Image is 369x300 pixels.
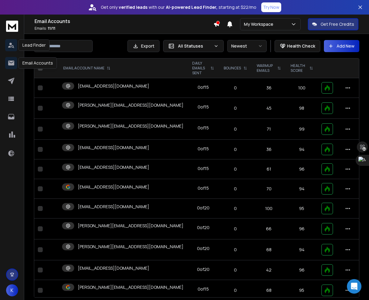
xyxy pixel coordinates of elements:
div: 0 of 15 [198,165,209,172]
div: Domain: [URL] [16,16,43,21]
div: Keywords by Traffic [67,36,102,40]
div: 0 of 20 [197,205,209,211]
button: Try Now [261,2,281,12]
p: 0 [222,267,248,273]
td: 96 [286,260,318,280]
h1: Email Accounts [35,18,213,25]
div: 0 of 15 [198,146,209,152]
td: 98 [286,98,318,119]
p: WARMUP EMAILS [257,63,275,73]
p: [EMAIL_ADDRESS][DOMAIN_NAME] [78,265,149,271]
button: Health Check [275,40,320,52]
button: K [6,284,18,296]
div: Domain Overview [23,36,54,40]
p: 0 [222,166,248,172]
p: [PERSON_NAME][EMAIL_ADDRESS][DOMAIN_NAME] [78,102,183,108]
img: tab_keywords_by_traffic_grey.svg [60,35,65,40]
p: 0 [222,126,248,132]
td: 94 [286,140,318,159]
button: Get Free Credits [308,18,358,30]
div: 0 of 20 [197,266,209,272]
p: All Statuses [178,43,211,49]
p: [EMAIL_ADDRESS][DOMAIN_NAME] [78,145,149,151]
td: 36 [252,78,285,98]
p: [PERSON_NAME][EMAIL_ADDRESS][DOMAIN_NAME] [78,123,183,129]
p: 0 [222,105,248,111]
p: [PERSON_NAME][EMAIL_ADDRESS][DOMAIN_NAME] [78,284,183,290]
p: 0 [222,85,248,91]
td: 100 [286,78,318,98]
td: 70 [252,179,285,199]
div: v 4.0.25 [17,10,30,15]
td: 96 [286,159,318,179]
td: 66 [252,218,285,239]
div: 0 of 20 [197,225,209,231]
p: Emails : [35,26,213,31]
img: logo_orange.svg [10,10,15,15]
img: tab_domain_overview_orange.svg [16,35,21,40]
div: 0 of 15 [198,125,209,131]
div: 0 of 15 [198,185,209,191]
p: DAILY EMAILS SENT [192,61,208,75]
td: 94 [286,179,318,199]
p: 0 [222,247,248,253]
p: Try Now [263,4,279,10]
p: 0 [222,186,248,192]
div: 0 of 15 [198,286,209,292]
img: website_grey.svg [10,16,15,21]
td: 96 [286,218,318,239]
p: My Workspace [244,21,276,27]
p: Get Free Credits [321,21,354,27]
td: 71 [252,119,285,140]
span: 11 / 11 [48,26,55,31]
p: [EMAIL_ADDRESS][DOMAIN_NAME] [78,83,149,89]
button: Add New [324,40,359,52]
p: 0 [222,226,248,232]
p: [EMAIL_ADDRESS][DOMAIN_NAME] [78,204,149,210]
button: Export [127,40,160,52]
div: EMAIL ACCOUNT NAME [63,66,110,71]
button: Newest [227,40,267,52]
div: Open Intercom Messenger [347,279,361,294]
td: 94 [286,239,318,260]
td: 99 [286,119,318,140]
div: Email Accounts [18,57,57,69]
td: 95 [286,199,318,218]
td: 42 [252,260,285,280]
div: 0 of 15 [198,84,209,90]
td: 68 [252,239,285,260]
p: BOUNCES [224,66,241,71]
p: Get only with our starting at $22/mo [101,4,256,10]
p: Health Check [287,43,315,49]
div: Lead Finder [18,39,50,51]
p: HEALTH SCORE [291,63,307,73]
p: 0 [222,205,248,212]
p: [EMAIL_ADDRESS][DOMAIN_NAME] [78,184,149,190]
p: [EMAIL_ADDRESS][DOMAIN_NAME] [78,164,149,170]
td: 36 [252,140,285,159]
img: logo [6,21,18,32]
div: 0 of 20 [197,245,209,252]
p: 0 [222,287,248,293]
p: [PERSON_NAME][EMAIL_ADDRESS][DOMAIN_NAME] [78,244,183,250]
div: 0 of 15 [198,104,209,110]
p: 0 [222,146,248,152]
td: 45 [252,98,285,119]
td: 100 [252,199,285,218]
strong: verified leads [119,4,147,10]
p: [PERSON_NAME][EMAIL_ADDRESS][DOMAIN_NAME] [78,223,183,229]
td: 61 [252,159,285,179]
strong: AI-powered Lead Finder, [166,4,217,10]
